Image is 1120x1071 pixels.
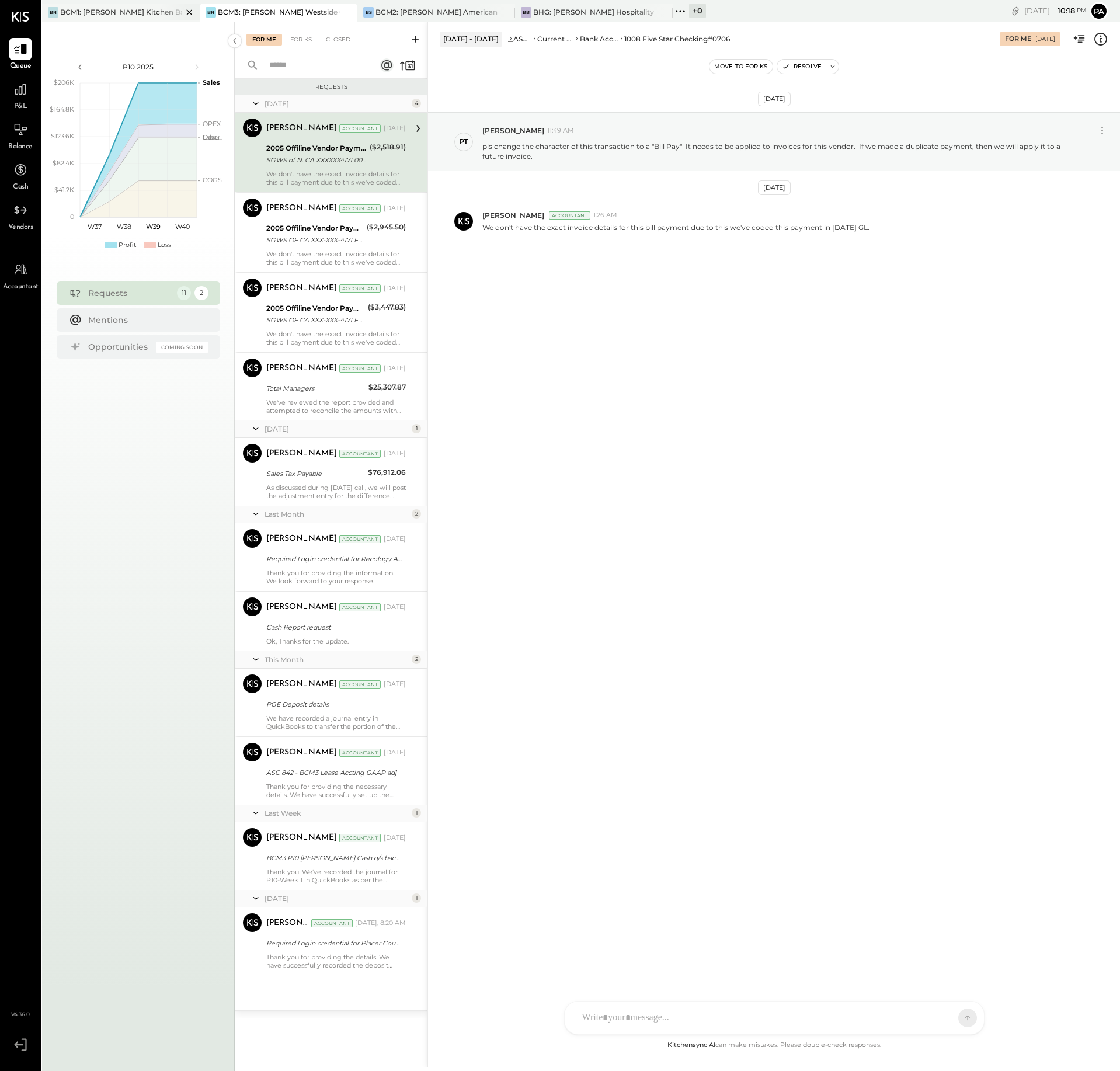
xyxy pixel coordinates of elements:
[320,34,356,46] div: Closed
[265,424,409,434] div: [DATE]
[203,78,220,86] text: Sales
[8,142,33,152] span: Balance
[266,621,402,633] div: Cash Report request
[709,60,773,74] button: Move to for ks
[758,92,791,106] div: [DATE]
[203,120,221,128] text: OPEX
[88,341,150,353] div: Opportunities
[384,449,406,458] div: [DATE]
[412,424,421,433] div: 1
[266,222,363,234] div: 2005 Offiline Vendor Payments
[355,919,406,928] div: [DATE], 8:20 AM
[1,159,40,193] a: Cash
[363,7,374,18] div: BS
[266,302,364,314] div: 2005 Offiline Vendor Payments
[384,680,406,689] div: [DATE]
[339,364,381,373] div: Accountant
[266,783,406,799] div: Thank you for providing the necessary details. We have successfully set up the following new Gene...
[266,953,406,969] div: Thank you for providing the details. We have successfully recorded the deposit transaction in Qui...
[177,286,191,300] div: 11
[367,221,406,233] div: ($2,945.50)
[440,32,502,46] div: [DATE] - [DATE]
[1010,5,1021,17] div: copy link
[339,204,381,213] div: Accountant
[266,852,402,864] div: BCM3 P10 [PERSON_NAME] Cash o/s backup
[1035,35,1055,43] div: [DATE]
[513,34,531,44] div: ASSETS
[158,241,171,250] div: Loss
[624,34,730,44] div: 1008 Five Star Checking#0706
[266,283,337,294] div: [PERSON_NAME]
[48,7,58,18] div: BR
[246,34,282,46] div: For Me
[266,569,406,585] div: Thank you for providing the information. We look forward to your response.
[266,832,337,844] div: [PERSON_NAME]
[88,222,102,231] text: W37
[145,222,160,231] text: W39
[266,601,337,613] div: [PERSON_NAME]
[266,533,337,545] div: [PERSON_NAME]
[265,808,409,818] div: Last Week
[777,60,826,74] button: Resolve
[54,186,74,194] text: $41.2K
[1,259,40,293] a: Accountant
[368,467,406,478] div: $76,912.06
[53,159,74,167] text: $82.4K
[3,282,39,293] span: Accountant
[156,342,208,353] div: Coming Soon
[482,222,869,232] p: We don't have the exact invoice details for this bill payment due to this we've coded this paymen...
[1,78,40,112] a: P&L
[203,176,222,184] text: COGS
[203,133,222,141] text: Occu...
[580,34,618,44] div: Bank Accounts
[689,4,706,18] div: + 0
[13,182,28,193] span: Cash
[339,749,381,757] div: Accountant
[533,7,655,17] div: BHG: [PERSON_NAME] Hospitality Group, LLC
[88,287,171,299] div: Requests
[375,7,498,17] div: BCM2: [PERSON_NAME] American Cooking
[266,203,337,214] div: [PERSON_NAME]
[70,213,74,221] text: 0
[521,7,531,18] div: BB
[284,34,318,46] div: For KS
[1,38,40,72] a: Queue
[266,484,406,500] div: As discussed during [DATE] call, we will post the adjustment entry for the difference amount once...
[412,655,421,664] div: 2
[206,7,216,18] div: BR
[1005,34,1031,44] div: For Me
[412,893,421,903] div: 1
[266,468,364,479] div: Sales Tax Payable
[549,211,590,220] div: Accountant
[384,284,406,293] div: [DATE]
[266,714,406,731] div: We have recorded a journal entry in QuickBooks to transfer the portion of the Security Deposit fr...
[339,450,381,458] div: Accountant
[266,154,366,166] div: SGWS of N. CA XXXXXX4171 00082 SGWS of N. CA XXXXXX4171 XXXXXX5814 [DATE] TRACE#-02
[1024,5,1087,16] div: [DATE]
[1,119,40,152] a: Balance
[175,222,189,231] text: W40
[266,250,406,266] div: We don't have the exact invoice details for this bill payment due to this we've coded this paymen...
[265,893,409,903] div: [DATE]
[412,99,421,108] div: 4
[60,7,182,17] div: BCM1: [PERSON_NAME] Kitchen Bar Market
[266,234,363,246] div: SGWS OF CA XXX-XXX-4171 FL XXXX1002
[482,126,544,135] span: [PERSON_NAME]
[537,34,575,44] div: Current Assets
[266,142,366,154] div: 2005 Offiline Vendor Payments
[339,834,381,842] div: Accountant
[384,603,406,612] div: [DATE]
[266,123,337,134] div: [PERSON_NAME]
[116,222,131,231] text: W38
[241,83,422,91] div: Requests
[384,748,406,757] div: [DATE]
[370,141,406,153] div: ($2,518.91)
[266,398,406,415] div: We've reviewed the report provided and attempted to reconcile the amounts with the ADP Payroll re...
[459,136,468,147] div: PT
[266,698,402,710] div: PGE Deposit details
[384,204,406,213] div: [DATE]
[412,808,421,818] div: 1
[266,363,337,374] div: [PERSON_NAME]
[339,603,381,611] div: Accountant
[8,222,33,233] span: Vendors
